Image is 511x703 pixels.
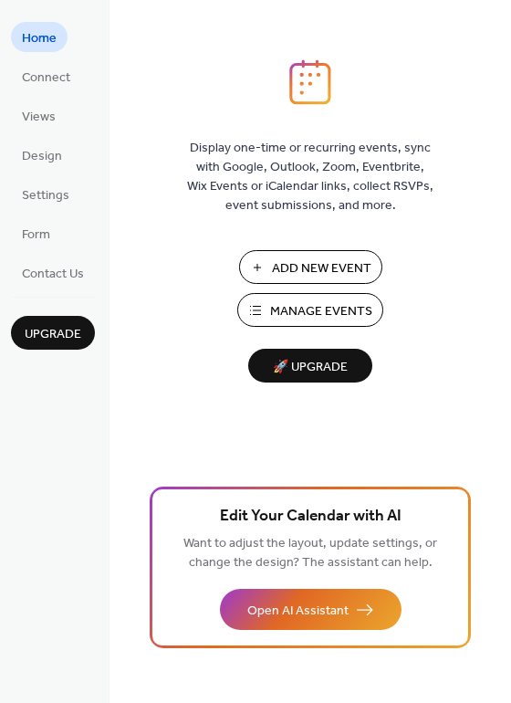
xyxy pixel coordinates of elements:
[22,186,69,205] span: Settings
[272,259,371,278] span: Add New Event
[11,61,81,91] a: Connect
[183,531,437,575] span: Want to adjust the layout, update settings, or change the design? The assistant can help.
[22,265,84,284] span: Contact Us
[22,68,70,88] span: Connect
[11,218,61,248] a: Form
[22,108,56,127] span: Views
[22,29,57,48] span: Home
[220,504,401,530] span: Edit Your Calendar with AI
[22,147,62,166] span: Design
[289,59,331,105] img: logo_icon.svg
[11,22,68,52] a: Home
[259,355,361,380] span: 🚀 Upgrade
[11,316,95,350] button: Upgrade
[11,140,73,170] a: Design
[247,602,349,621] span: Open AI Assistant
[270,302,372,321] span: Manage Events
[239,250,382,284] button: Add New Event
[237,293,383,327] button: Manage Events
[11,257,95,288] a: Contact Us
[22,226,50,245] span: Form
[11,179,80,209] a: Settings
[11,100,67,131] a: Views
[25,325,81,344] span: Upgrade
[248,349,372,383] button: 🚀 Upgrade
[187,139,433,215] span: Display one-time or recurring events, sync with Google, Outlook, Zoom, Eventbrite, Wix Events or ...
[220,589,401,630] button: Open AI Assistant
